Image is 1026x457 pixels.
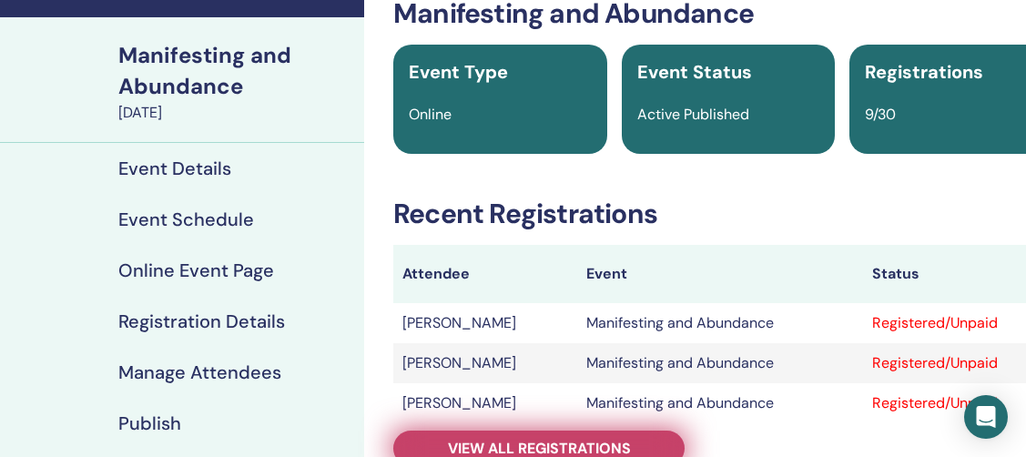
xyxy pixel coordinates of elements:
[964,395,1008,439] div: Open Intercom Messenger
[118,40,353,102] div: Manifesting and Abundance
[577,343,863,383] td: Manifesting and Abundance
[118,310,285,332] h4: Registration Details
[118,259,274,281] h4: Online Event Page
[118,361,281,383] h4: Manage Attendees
[637,60,752,84] span: Event Status
[118,157,231,179] h4: Event Details
[118,102,353,124] div: [DATE]
[577,245,863,303] th: Event
[393,303,577,343] td: [PERSON_NAME]
[409,60,508,84] span: Event Type
[865,105,896,124] span: 9/30
[107,40,364,124] a: Manifesting and Abundance[DATE]
[637,105,749,124] span: Active Published
[118,208,254,230] h4: Event Schedule
[393,383,577,423] td: [PERSON_NAME]
[393,245,577,303] th: Attendee
[393,343,577,383] td: [PERSON_NAME]
[118,412,181,434] h4: Publish
[577,383,863,423] td: Manifesting and Abundance
[865,60,983,84] span: Registrations
[409,105,452,124] span: Online
[577,303,863,343] td: Manifesting and Abundance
